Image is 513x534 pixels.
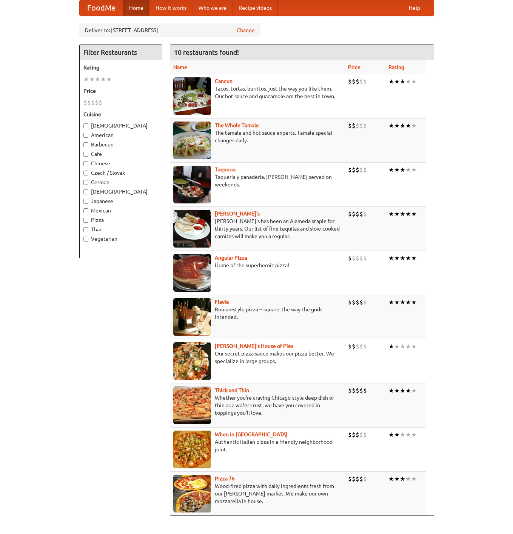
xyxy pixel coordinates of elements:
li: ★ [400,122,405,130]
p: Authentic Italian pizza in a friendly neighborhood joint. [173,438,342,453]
li: ★ [405,475,411,483]
li: ★ [394,298,400,306]
b: When in [GEOGRAPHIC_DATA] [215,431,287,437]
a: Rating [388,64,404,70]
li: $ [356,386,359,395]
p: Whether you're craving Chicago-style deep dish or thin as a wafer crust, we have you covered in t... [173,394,342,417]
li: ★ [411,77,417,86]
label: Pizza [83,216,158,224]
li: $ [348,122,352,130]
li: $ [87,98,91,107]
li: $ [363,298,367,306]
label: Thai [83,226,158,233]
input: Czech / Slovak [83,171,88,175]
li: $ [348,210,352,218]
li: ★ [394,475,400,483]
li: $ [348,77,352,86]
a: [PERSON_NAME]'s House of Pies [215,343,293,349]
img: flavia.jpg [173,298,211,336]
li: $ [363,386,367,395]
li: $ [352,77,356,86]
li: ★ [405,386,411,395]
li: $ [91,98,95,107]
input: American [83,133,88,138]
li: $ [363,342,367,351]
li: ★ [411,342,417,351]
a: Recipe videos [233,0,278,15]
li: $ [359,210,363,218]
li: ★ [405,210,411,218]
a: Flavia [215,299,229,305]
li: ★ [405,298,411,306]
li: ★ [400,386,405,395]
input: Chinese [83,161,88,166]
li: ★ [400,475,405,483]
img: wholetamale.jpg [173,122,211,159]
li: $ [352,122,356,130]
div: Deliver to: [STREET_ADDRESS] [79,23,260,37]
li: $ [356,122,359,130]
li: $ [356,166,359,174]
li: ★ [388,475,394,483]
li: ★ [394,122,400,130]
a: Price [348,64,360,70]
li: $ [99,98,102,107]
li: ★ [400,77,405,86]
input: Japanese [83,199,88,204]
label: Japanese [83,197,158,205]
input: Thai [83,227,88,232]
li: ★ [400,342,405,351]
input: Vegetarian [83,237,88,242]
p: Tacos, tortas, burritos, just the way you like them. Our hot sauce and guacamole are the best in ... [173,85,342,100]
li: ★ [394,342,400,351]
a: Home [123,0,149,15]
li: $ [359,122,363,130]
li: $ [363,431,367,439]
li: $ [95,98,99,107]
label: German [83,179,158,186]
p: [PERSON_NAME]'s has been an Alameda staple for thirty years. Our list of fine tequilas and slow-c... [173,217,342,240]
a: Pizza 76 [215,476,235,482]
a: [PERSON_NAME]'s [215,211,260,217]
a: Thick and Thin [215,387,249,393]
li: ★ [400,431,405,439]
li: ★ [394,210,400,218]
h5: Price [83,87,158,95]
li: $ [363,475,367,483]
img: taqueria.jpg [173,166,211,203]
li: $ [363,122,367,130]
p: The tamale and hot sauce experts. Tamale special changes daily. [173,129,342,144]
p: Wood-fired pizza with daily ingredients fresh from our [PERSON_NAME] market. We make our own mozz... [173,482,342,505]
li: ★ [95,75,100,83]
li: $ [352,475,356,483]
b: Cancun [215,78,233,84]
li: $ [356,342,359,351]
li: ★ [411,122,417,130]
li: ★ [388,77,394,86]
li: $ [352,298,356,306]
p: Roman-style pizza -- square, the way the gods intended. [173,306,342,321]
li: $ [356,77,359,86]
li: $ [359,475,363,483]
li: $ [363,77,367,86]
li: ★ [388,166,394,174]
a: How it works [149,0,193,15]
label: American [83,131,158,139]
li: ★ [405,342,411,351]
li: ★ [388,254,394,262]
li: ★ [100,75,106,83]
img: cancun.jpg [173,77,211,115]
li: $ [359,431,363,439]
li: ★ [388,298,394,306]
a: Taqueria [215,166,236,172]
li: ★ [89,75,95,83]
li: $ [348,298,352,306]
label: Vegetarian [83,235,158,243]
li: $ [352,210,356,218]
li: ★ [106,75,112,83]
li: ★ [83,75,89,83]
a: Change [237,26,255,34]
